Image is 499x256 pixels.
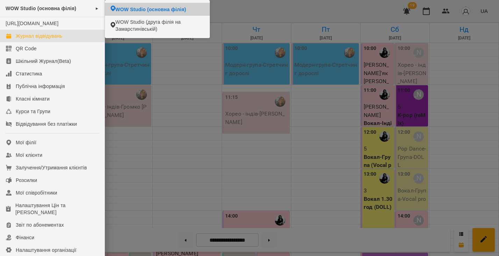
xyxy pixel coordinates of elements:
span: ► [95,6,99,11]
span: WOW Studio (друга філія на Замарстинівській) [115,19,204,32]
div: Відвідування без платіжки [16,120,77,127]
div: Класні кімнати [16,95,50,102]
div: Шкільний Журнал(Beta) [16,58,71,65]
div: Журнал відвідувань [16,32,62,39]
div: Залучення/Утримання клієнтів [16,164,87,171]
div: Курси та Групи [16,108,50,115]
div: Мої клієнти [16,152,42,159]
a: [URL][DOMAIN_NAME] [6,21,58,26]
div: Мої філії [16,139,36,146]
span: WOW Studio (основна філія) [6,6,76,11]
div: Розсилки [16,177,37,184]
div: Публічна інформація [16,83,65,90]
div: Налаштування організації [16,247,77,254]
div: Статистика [16,70,42,77]
span: WOW Studio (основна філія) [115,6,186,13]
div: Фінанси [16,234,34,241]
div: QR Code [16,45,37,52]
div: Мої співробітники [16,189,57,196]
div: Налаштування Цін та [PERSON_NAME] [15,202,99,216]
div: Звіт по абонементах [16,221,64,228]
